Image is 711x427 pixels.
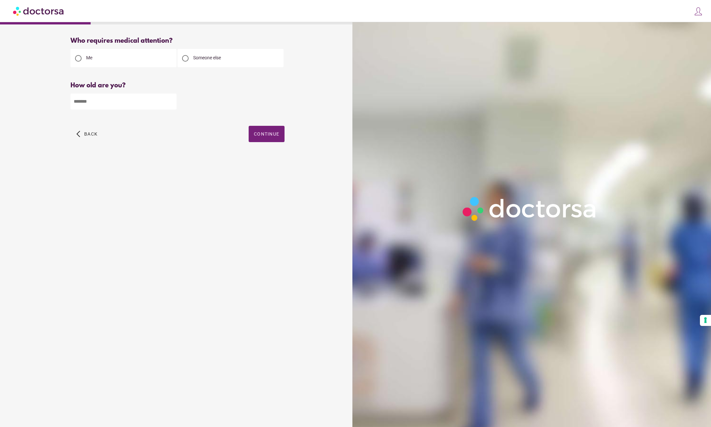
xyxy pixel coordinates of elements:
div: Who requires medical attention? [70,37,285,45]
img: icons8-customer-100.png [694,7,703,16]
button: Your consent preferences for tracking technologies [700,315,711,326]
span: Back [84,131,98,137]
span: Someone else [193,55,221,60]
button: Continue [249,126,285,142]
span: Me [86,55,92,60]
span: Continue [254,131,279,137]
div: How old are you? [70,82,285,89]
img: Doctorsa.com [13,4,65,18]
button: arrow_back_ios Back [74,126,100,142]
img: Logo-Doctorsa-trans-White-partial-flat.png [459,193,601,225]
